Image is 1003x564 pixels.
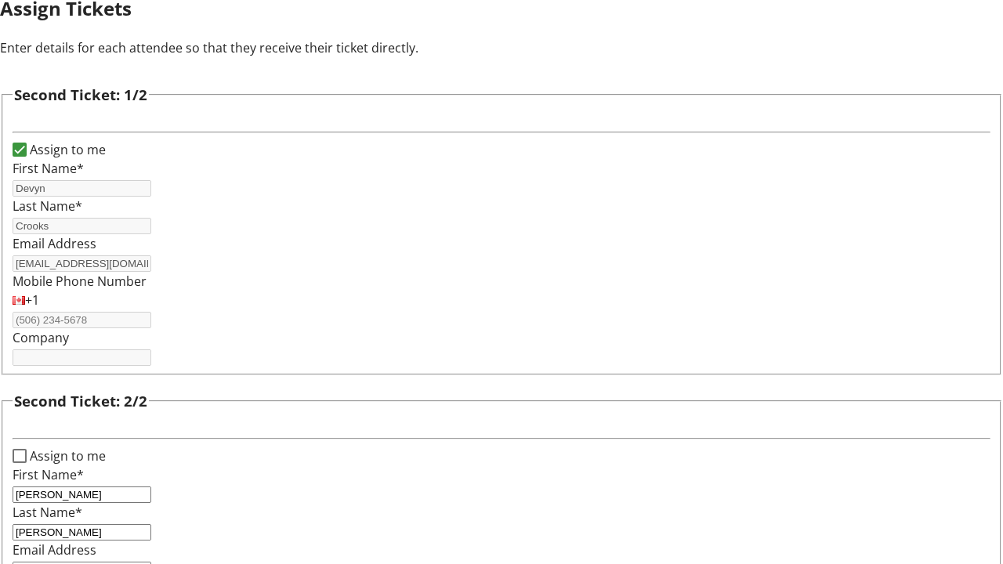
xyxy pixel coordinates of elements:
[13,329,69,346] label: Company
[14,84,147,106] h3: Second Ticket: 1/2
[13,235,96,252] label: Email Address
[13,160,84,177] label: First Name*
[13,197,82,215] label: Last Name*
[13,541,96,559] label: Email Address
[14,390,147,412] h3: Second Ticket: 2/2
[13,466,84,483] label: First Name*
[13,273,147,290] label: Mobile Phone Number
[13,504,82,521] label: Last Name*
[27,446,106,465] label: Assign to me
[27,140,106,159] label: Assign to me
[13,312,151,328] input: (506) 234-5678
